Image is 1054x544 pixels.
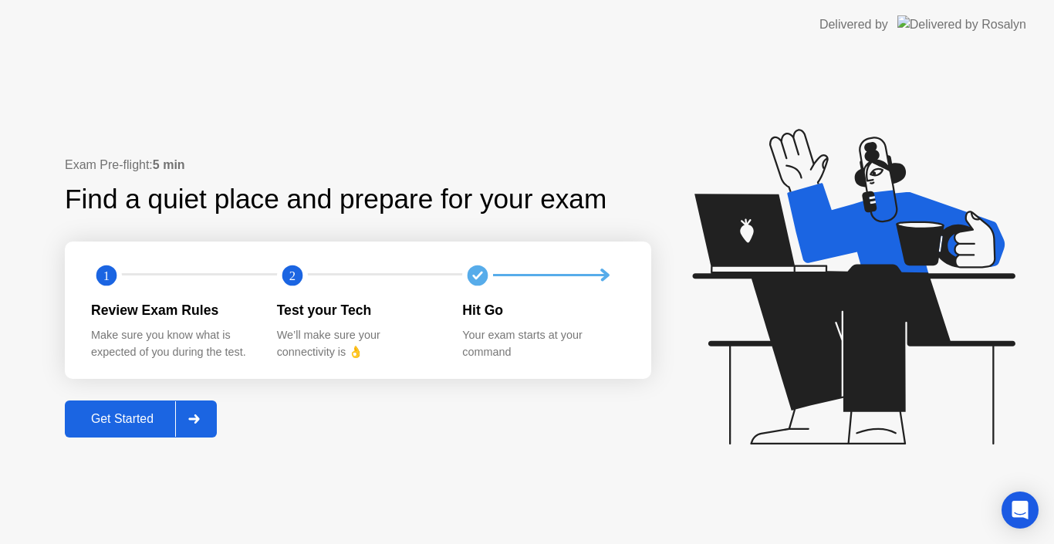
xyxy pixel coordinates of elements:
[69,412,175,426] div: Get Started
[91,327,252,360] div: Make sure you know what is expected of you during the test.
[462,327,623,360] div: Your exam starts at your command
[153,158,185,171] b: 5 min
[462,300,623,320] div: Hit Go
[1002,492,1039,529] div: Open Intercom Messenger
[819,15,888,34] div: Delivered by
[65,179,609,220] div: Find a quiet place and prepare for your exam
[277,327,438,360] div: We’ll make sure your connectivity is 👌
[897,15,1026,33] img: Delivered by Rosalyn
[103,268,110,282] text: 1
[91,300,252,320] div: Review Exam Rules
[65,156,651,174] div: Exam Pre-flight:
[65,400,217,438] button: Get Started
[277,300,438,320] div: Test your Tech
[289,268,296,282] text: 2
